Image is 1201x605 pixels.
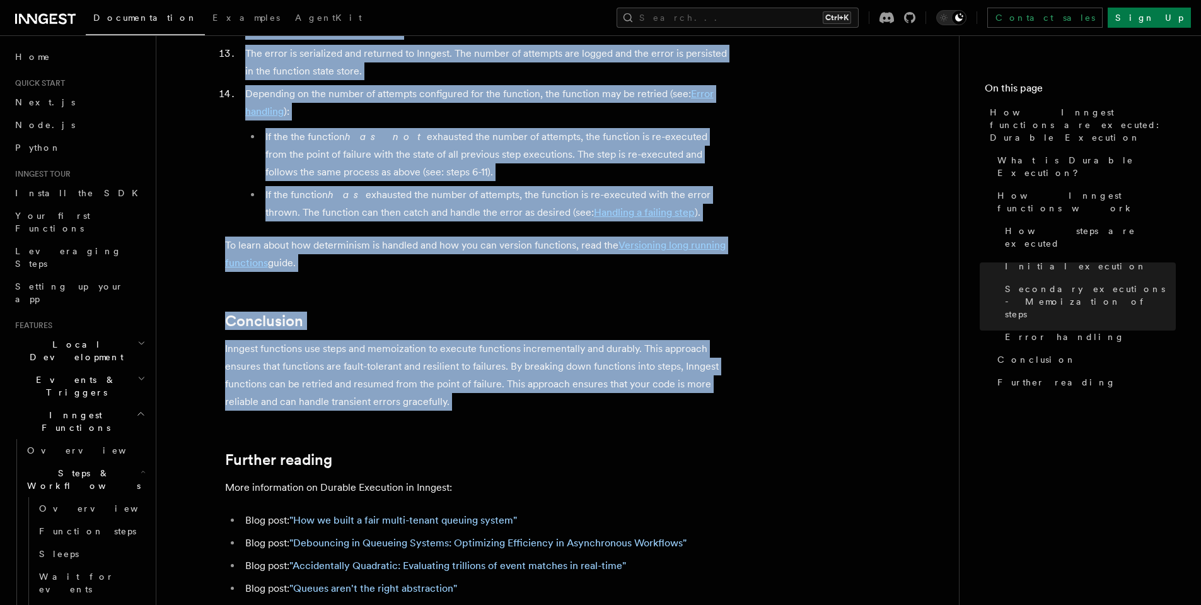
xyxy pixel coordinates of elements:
em: has [328,189,366,201]
span: Function steps [39,526,136,536]
a: Error handling [1000,326,1176,348]
span: Python [15,143,61,153]
a: Overview [22,439,148,462]
a: "How we built a fair multi-tenant queuing system" [289,514,517,526]
a: Conclusion [992,348,1176,371]
a: "Debouncing in Queueing Systems: Optimizing Efficiency in Asynchronous Workflows" [289,537,687,549]
span: Conclusion [997,353,1076,366]
span: How steps are executed [1005,225,1176,250]
span: How Inngest functions are executed: Durable Execution [990,106,1176,144]
a: Error handling [245,88,714,117]
p: To learn about how determinism is handled and how you can version functions, read the guide. [225,237,729,272]
a: Examples [205,4,287,34]
span: Examples [212,13,280,23]
a: Wait for events [34,565,148,601]
em: has not [345,131,427,143]
a: Your first Functions [10,204,148,240]
a: Home [10,45,148,68]
button: Events & Triggers [10,368,148,404]
li: If the the function exhausted the number of attempts, the function is re-executed from the point ... [262,128,729,181]
p: Inngest functions use steps and memoization to execute functions incrementally and durably. This ... [225,340,729,411]
span: Inngest Functions [10,409,136,434]
a: What is Durable Execution? [992,149,1176,184]
li: Blog post: [241,512,729,529]
a: Sign Up [1108,8,1191,28]
a: Further reading [992,371,1176,394]
span: Error handling [1005,331,1125,343]
button: Search...Ctrl+K [617,8,859,28]
span: Leveraging Steps [15,246,122,269]
a: Next.js [10,91,148,114]
li: Blog post: [241,557,729,575]
button: Inngest Functions [10,404,148,439]
a: How steps are executed [1000,220,1176,255]
a: Install the SDK [10,182,148,204]
a: Node.js [10,114,148,136]
li: If the function exhausted the number of attempts, the function is re-executed with the error thro... [262,186,729,221]
a: Leveraging Steps [10,240,148,275]
a: Sleeps [34,543,148,565]
a: Further reading [225,451,332,469]
span: Initial execution [1005,260,1147,273]
a: Conclusion [225,312,303,330]
button: Toggle dark mode [936,10,966,25]
a: Setting up your app [10,275,148,310]
span: Further reading [997,376,1116,389]
a: Initial execution [1000,255,1176,278]
span: Overview [39,503,169,514]
span: Quick start [10,78,65,88]
span: Overview [27,445,157,455]
span: Inngest tour [10,169,71,179]
span: Next.js [15,97,75,107]
span: Documentation [93,13,197,23]
a: Function steps [34,520,148,543]
p: More information on Durable Execution in Inngest: [225,479,729,496]
span: Steps & Workflows [22,467,141,492]
a: Versioning long running functions [225,239,726,269]
span: Home [15,50,50,63]
span: Local Development [10,338,137,363]
a: Overview [34,497,148,520]
button: Local Development [10,333,148,368]
a: Python [10,136,148,159]
a: Handling a failing step [594,206,695,218]
a: AgentKit [287,4,369,34]
li: Blog post: [241,580,729,597]
h4: On this page [985,81,1176,101]
a: Contact sales [987,8,1103,28]
span: Setting up your app [15,281,124,304]
li: Depending on the number of attempts configured for the function, the function may be retried (see... [241,85,729,221]
span: Sleeps [39,549,79,559]
a: How Inngest functions work [992,184,1176,220]
span: What is Durable Execution? [997,154,1176,179]
kbd: Ctrl+K [823,11,851,24]
li: The error is serialized and returned to Inngest. The number of attempts are logged and the error ... [241,45,729,80]
span: Your first Functions [15,211,90,233]
a: How Inngest functions are executed: Durable Execution [985,101,1176,149]
li: Blog post: [241,534,729,552]
span: Install the SDK [15,188,146,198]
a: Secondary executions - Memoization of steps [1000,278,1176,326]
span: Events & Triggers [10,373,137,399]
span: Wait for events [39,572,114,594]
span: Node.js [15,120,75,130]
a: Documentation [86,4,205,35]
a: "Queues aren't the right abstraction" [289,582,457,594]
span: Secondary executions - Memoization of steps [1005,283,1176,320]
button: Steps & Workflows [22,462,148,497]
a: "Accidentally Quadratic: Evaluating trillions of event matches in real-time" [289,560,626,572]
span: AgentKit [295,13,362,23]
span: How Inngest functions work [997,189,1176,214]
span: Features [10,320,52,331]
